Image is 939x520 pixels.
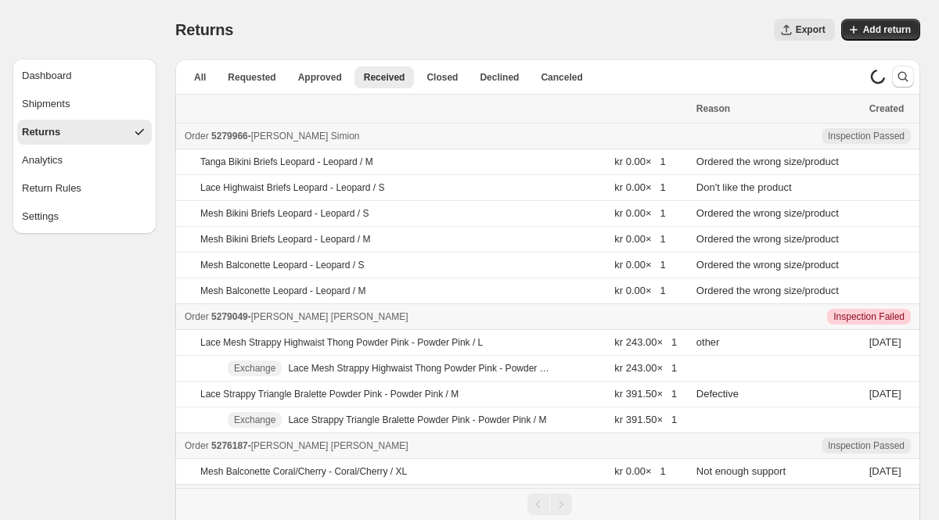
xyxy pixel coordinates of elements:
td: Ordered the wrong size/product [692,278,865,304]
span: Canceled [541,71,582,84]
td: Ordered the wrong size/product [692,253,865,278]
button: Dashboard [17,63,152,88]
span: Order [185,440,209,451]
p: Lace Highwaist Briefs Leopard - Leopard / S [200,181,384,194]
td: Defective [692,382,865,407]
span: Declined [480,71,519,84]
p: Lace Mesh Strappy Highwaist Thong Powder Pink - Powder Pink / L [288,362,552,375]
button: Search and filter results [892,66,914,88]
button: Export [774,19,835,41]
p: Mesh Balconette Leopard - Leopard / M [200,285,365,297]
span: Reason [696,103,730,114]
span: 5279049 [211,311,248,322]
span: Inspection Passed [828,130,905,142]
div: Returns [22,124,60,140]
span: Returns [175,21,233,38]
span: 5279966 [211,131,248,142]
button: Return Rules [17,176,152,201]
p: Tanga Bikini Briefs Leopard - Leopard / M [200,156,373,168]
span: kr 0.00 × 1 [614,156,665,167]
td: Ordered the wrong size/product [692,149,865,175]
button: Settings [17,204,152,229]
time: Monday, August 4, 2025 at 2:41:32 PM [869,336,901,348]
p: Mesh Bikini Briefs Leopard - Leopard / M [200,233,370,246]
div: - [185,309,687,325]
div: Analytics [22,152,63,168]
span: kr 391.50 × 1 [614,388,677,400]
span: Approved [298,71,342,84]
span: kr 0.00 × 1 [614,259,665,271]
p: Mesh Balconette Coral/Cherry - Coral/Cherry / XL [200,465,407,478]
button: Add return [841,19,920,41]
div: Settings [22,209,59,224]
p: Lace Strappy Triangle Bralette Powder Pink - Powder Pink / M [200,388,459,400]
td: Not enough support [692,459,865,485]
span: Add return [863,23,911,36]
span: kr 0.00 × 1 [614,465,665,477]
p: Lace Mesh Strappy Highwaist Thong Powder Pink - Powder Pink / L [200,336,483,349]
span: kr 0.00 × 1 [614,233,665,245]
button: Analytics [17,148,152,173]
p: Mesh Balconette Leopard - Leopard / S [200,259,364,271]
span: kr 243.00 × 1 [614,336,677,348]
td: other [692,330,865,356]
span: [PERSON_NAME] [PERSON_NAME] [251,440,408,451]
div: Dashboard [22,68,72,84]
span: kr 0.00 × 1 [614,207,665,219]
span: Export [796,23,826,36]
span: kr 0.00 × 1 [614,285,665,296]
span: kr 0.00 × 1 [614,181,665,193]
nav: Pagination [175,488,920,520]
span: kr 391.50 × 1 [614,414,677,425]
span: Inspection Failed [833,310,905,323]
span: 5276187 [211,440,248,451]
span: Order [185,131,209,142]
p: Lace Strappy Triangle Bralette Powder Pink - Powder Pink / M [288,414,546,426]
button: Shipments [17,91,152,117]
span: Order [185,311,209,322]
span: Requested [228,71,275,84]
time: Monday, August 4, 2025 at 2:41:32 PM [869,388,901,400]
span: All [194,71,206,84]
span: Received [364,71,405,84]
p: Mesh Bikini Briefs Leopard - Leopard / S [200,207,369,220]
td: Ordered the wrong size/product [692,227,865,253]
span: [PERSON_NAME] [PERSON_NAME] [251,311,408,322]
div: Shipments [22,96,70,112]
button: Returns [17,120,152,145]
time: Tuesday, July 15, 2025 at 9:14:41 PM [869,465,901,477]
span: Inspection Passed [828,439,905,452]
span: kr 243.00 × 1 [614,362,677,374]
div: Return Rules [22,181,81,196]
span: Exchange [234,414,275,426]
div: - [185,128,687,144]
td: Don't like the product [692,175,865,201]
span: Exchange [234,362,275,375]
span: Closed [426,71,458,84]
div: - [185,438,687,454]
span: [PERSON_NAME] Simion [251,131,360,142]
span: Created [869,103,905,114]
td: Ordered the wrong size/product [692,201,865,227]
